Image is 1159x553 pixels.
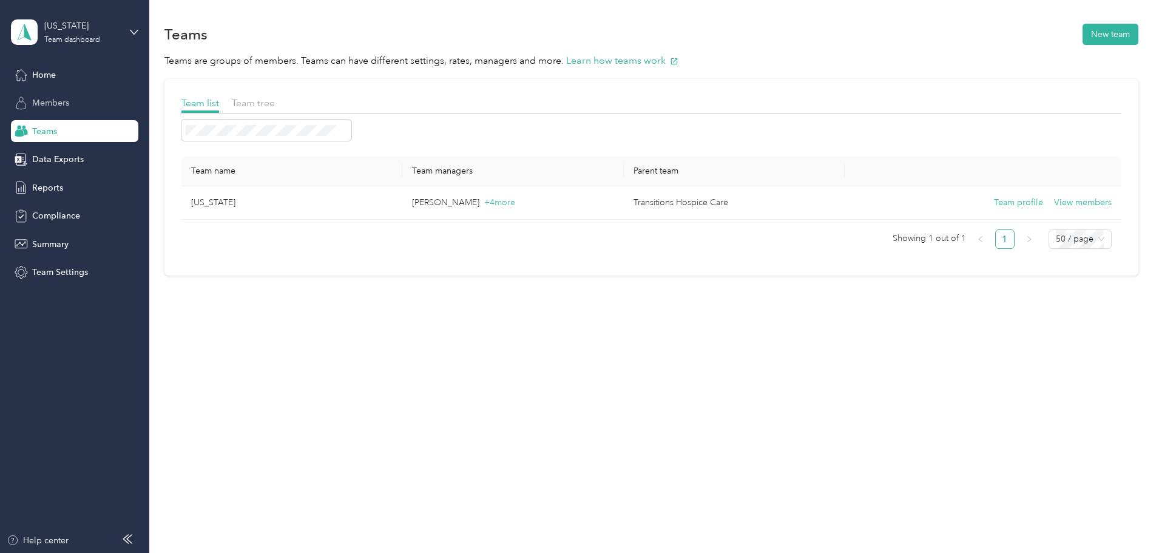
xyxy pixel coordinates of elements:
[1019,229,1039,249] li: Next Page
[893,229,966,248] span: Showing 1 out of 1
[624,186,845,220] td: Transitions Hospice Care
[995,229,1015,249] li: 1
[32,153,84,166] span: Data Exports
[971,229,990,249] li: Previous Page
[1026,236,1033,243] span: right
[32,97,69,109] span: Members
[994,196,1043,209] button: Team profile
[44,36,100,44] div: Team dashboard
[32,238,69,251] span: Summary
[32,182,63,194] span: Reports
[181,186,402,220] td: Georgia
[624,156,845,186] th: Parent team
[484,197,515,208] span: + 4 more
[32,125,57,138] span: Teams
[412,196,613,209] p: [PERSON_NAME]
[971,229,990,249] button: left
[1091,485,1159,553] iframe: Everlance-gr Chat Button Frame
[1054,196,1112,209] button: View members
[1049,229,1112,249] div: Page Size
[44,19,120,32] div: [US_STATE]
[164,53,1138,69] p: Teams are groups of members. Teams can have different settings, rates, managers and more.
[1056,230,1104,248] span: 50 / page
[566,53,678,69] button: Learn how teams work
[32,266,88,279] span: Team Settings
[232,97,275,109] span: Team tree
[996,230,1014,248] a: 1
[164,28,208,41] h1: Teams
[32,69,56,81] span: Home
[1083,24,1138,45] button: New team
[181,156,402,186] th: Team name
[7,534,69,547] button: Help center
[181,97,219,109] span: Team list
[977,236,984,243] span: left
[32,209,80,222] span: Compliance
[1019,229,1039,249] button: right
[402,156,623,186] th: Team managers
